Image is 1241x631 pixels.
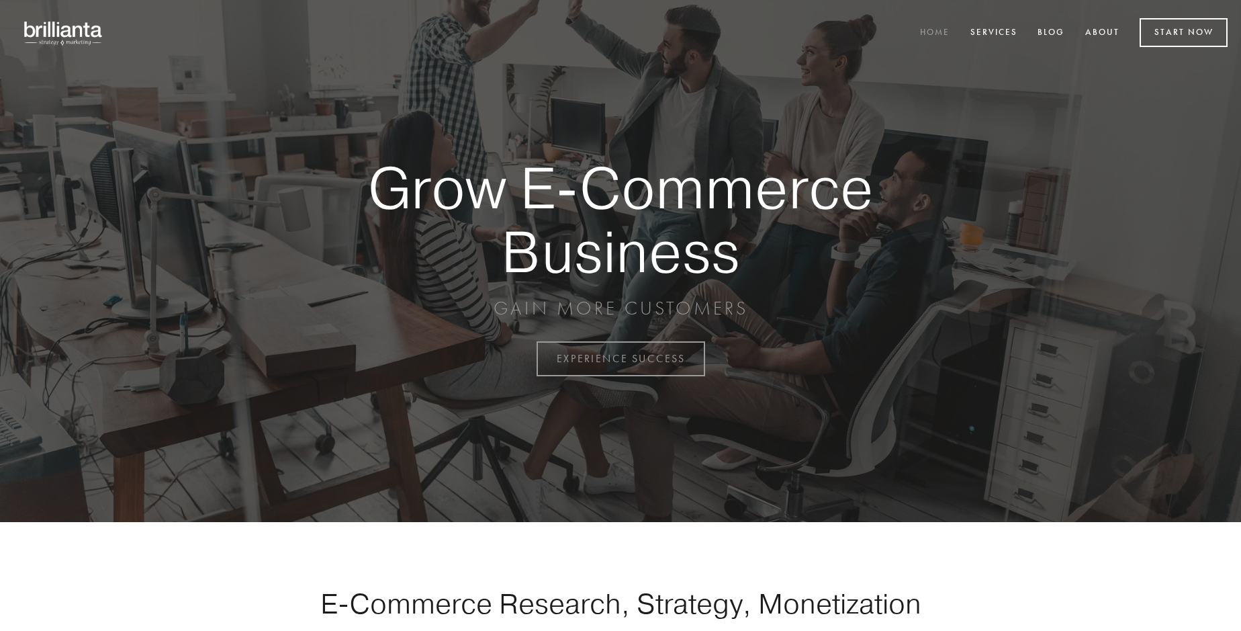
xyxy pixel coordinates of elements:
a: Start Now [1140,18,1228,47]
a: Services [962,22,1026,44]
a: EXPERIENCE SUCCESS [537,341,705,376]
strong: Grow E-Commerce Business [321,156,920,283]
p: GAIN MORE CUSTOMERS [321,296,920,321]
a: Home [911,22,958,44]
a: Blog [1029,22,1073,44]
h1: E-Commerce Research, Strategy, Monetization [278,587,963,620]
img: brillianta - research, strategy, marketing [13,13,114,52]
a: About [1076,22,1128,44]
